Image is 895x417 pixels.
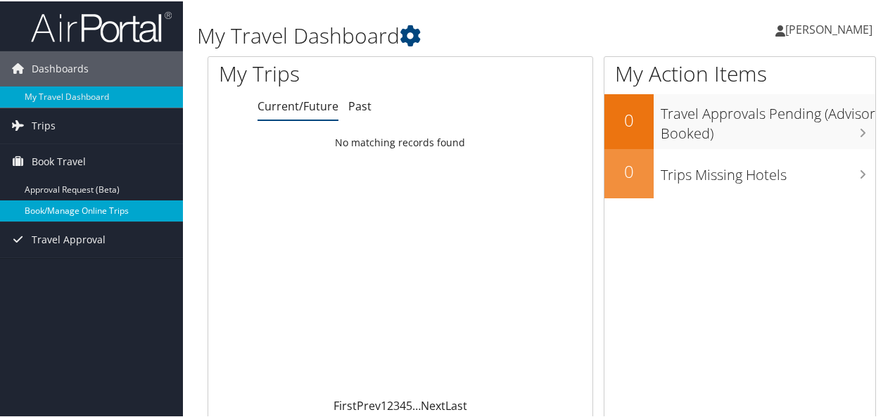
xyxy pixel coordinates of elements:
[604,93,875,147] a: 0Travel Approvals Pending (Advisor Booked)
[393,397,400,412] a: 3
[387,397,393,412] a: 2
[32,107,56,142] span: Trips
[775,7,887,49] a: [PERSON_NAME]
[785,20,872,36] span: [PERSON_NAME]
[604,107,654,131] h2: 0
[412,397,421,412] span: …
[32,221,106,256] span: Travel Approval
[661,157,875,184] h3: Trips Missing Hotels
[32,50,89,85] span: Dashboards
[31,9,172,42] img: airportal-logo.png
[604,148,875,197] a: 0Trips Missing Hotels
[334,397,357,412] a: First
[400,397,406,412] a: 4
[208,129,592,154] td: No matching records found
[219,58,421,87] h1: My Trips
[258,97,338,113] a: Current/Future
[32,143,86,178] span: Book Travel
[421,397,445,412] a: Next
[197,20,656,49] h1: My Travel Dashboard
[661,96,875,142] h3: Travel Approvals Pending (Advisor Booked)
[445,397,467,412] a: Last
[604,158,654,182] h2: 0
[348,97,372,113] a: Past
[604,58,875,87] h1: My Action Items
[406,397,412,412] a: 5
[381,397,387,412] a: 1
[357,397,381,412] a: Prev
